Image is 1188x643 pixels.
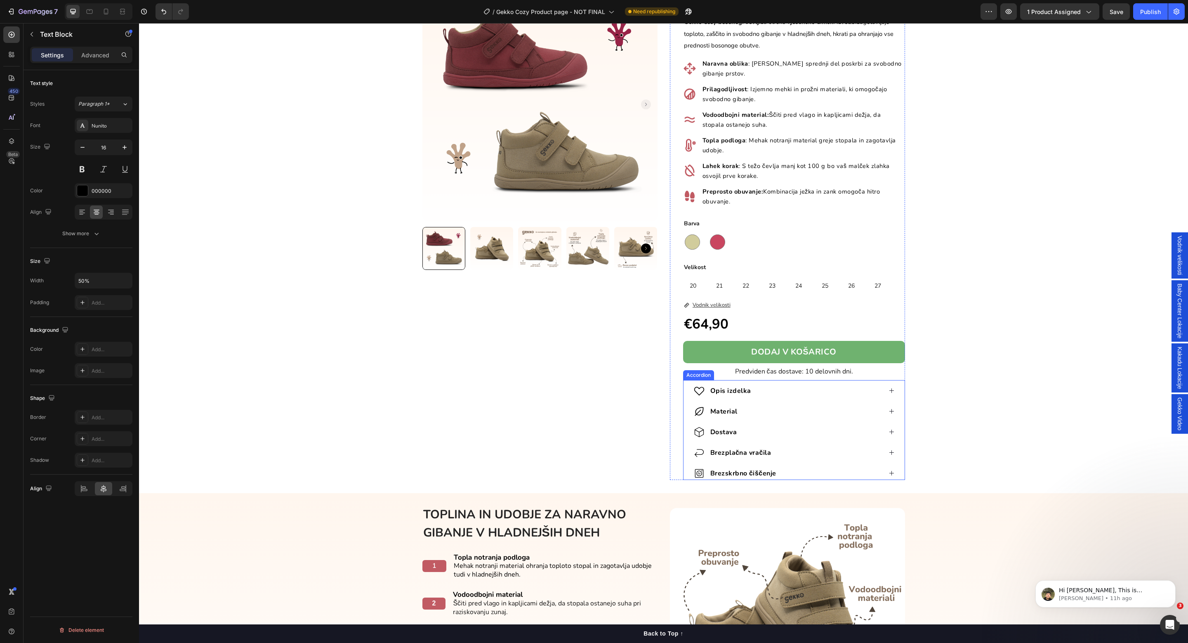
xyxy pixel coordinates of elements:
button: Publish [1133,3,1168,20]
button: DODAJ V KOŠARICO [544,318,766,340]
iframe: Intercom notifications message [1023,563,1188,621]
strong: Topla podloga [563,113,607,121]
div: Image [30,367,45,374]
span: Brezplačna vračila [571,425,632,434]
p: 2 [293,576,297,585]
div: 000000 [92,187,130,195]
div: €64,90 [544,292,590,311]
span: 24 [656,259,663,267]
button: Carousel Next Arrow [502,220,512,230]
p: Text Block [40,29,110,39]
div: Accordion [546,348,573,356]
strong: Vodoodbojni material: [563,87,630,96]
button: 1 product assigned [1020,3,1099,20]
iframe: Intercom live chat [1160,615,1180,635]
p: 7 [54,7,58,17]
div: Width [30,277,44,284]
a: Vodnik velikosti [544,274,601,290]
span: Need republishing [633,8,675,15]
span: Baby Center Lokacije [1037,260,1045,315]
div: DODAJ V KOŠARICO [612,323,697,335]
div: Add... [92,435,130,443]
div: Add... [92,367,130,375]
p: Settings [41,51,64,59]
span: Kakadu Lokacije [1037,324,1045,366]
div: Publish [1140,7,1161,16]
div: Align [30,483,54,494]
span: Mehak notranji material ohranja toploto stopal in zagotavlja udobje tudi v hladnejših dneh. [315,538,513,556]
span: Gekko Video [1037,374,1045,407]
p: 1 [293,539,297,547]
div: Size [30,256,52,267]
span: Vodnik velikosti [1037,213,1045,252]
div: Align [30,207,53,218]
div: Add... [92,346,130,353]
span: 23 [630,259,636,267]
span: 3 [1177,603,1183,609]
span: 22 [603,259,610,267]
span: : [PERSON_NAME] sprednji del poskrbi za svobodno gibanje prstov. [563,36,763,54]
button: Show more [30,226,132,241]
strong: Topla notranja podloga [315,530,391,539]
div: Color [30,345,43,353]
span: 21 [577,259,584,267]
span: Brezskrbno čiščenje [571,446,637,455]
span: Paragraph 1* [78,100,110,108]
div: Corner [30,435,47,442]
span: 26 [709,259,716,267]
p: Advanced [81,51,109,59]
button: Carousel Next Arrow [502,76,512,86]
div: Styles [30,100,45,108]
span: Save [1110,8,1123,15]
strong: Preprosto obuvanje: [563,164,625,173]
button: Paragraph 1* [75,97,132,111]
strong: Vodoodbojni material [314,567,384,576]
div: 450 [8,88,20,95]
span: : S težo čevlja manj kot 100 g bo vaš malček zlahka osvojil prve korake. [563,139,751,157]
span: Gekko Cozy Product page - NOT FINAL [496,7,605,16]
span: Material [571,384,599,393]
div: Color [30,187,43,194]
div: Text style [30,80,53,87]
input: Auto [75,273,132,288]
p: Predviden čas dostave: 10 delovnih dni. [552,343,759,355]
span: : Mehak notranji material greje stopala in zagotavlja udobje. [563,113,757,131]
span: Opis izdelka [571,363,612,372]
strong: Naravna oblika [563,36,609,45]
div: Border [30,414,46,421]
div: Delete element [59,625,104,635]
span: 27 [735,259,742,267]
span: 20 [551,259,557,267]
div: Font [30,122,40,129]
div: Undo/Redo [156,3,189,20]
strong: Lahek korak [563,139,600,147]
div: Size [30,142,52,153]
span: : Izjemno mehki in prožni materiali, ki omogočajo svobodno gibanje. [563,62,748,80]
div: Add... [92,414,130,421]
button: Delete element [30,624,132,637]
span: / [493,7,495,16]
span: 25 [683,259,689,267]
span: Ščiti pred vlago in kapljicami dežja, da stopala ostanejo suha. [563,87,742,106]
button: 7 [3,3,61,20]
span: 1 product assigned [1027,7,1081,16]
strong: Prilagodljivost [563,62,608,70]
div: Shadow [30,456,49,464]
strong: TOPLINA IN UDOBJE ZA NARAVNO GIBANJE V HLADNEJŠIH DNEH [284,483,487,518]
button: Save [1103,3,1130,20]
div: Padding [30,299,49,306]
div: Background [30,325,70,336]
div: Shape [30,393,57,404]
div: Nunito [92,122,130,130]
p: Ščiti pred vlago in kapljicami dežja, da stopala ostanejo suha pri raziskovanju zunaj. [314,576,517,593]
div: Add... [92,299,130,307]
legend: Velikost [544,238,568,250]
legend: Barva [544,194,561,206]
div: Add... [92,457,130,464]
iframe: Design area [139,23,1188,643]
span: Kombinacija ježka in zank omogoča hitro obuvanje. [563,164,741,182]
